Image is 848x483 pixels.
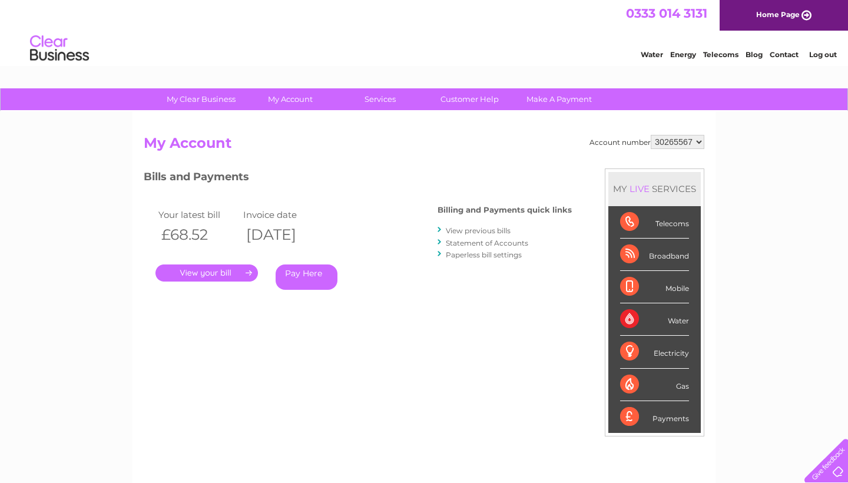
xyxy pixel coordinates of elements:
td: Your latest bill [155,207,240,223]
td: Invoice date [240,207,325,223]
div: Water [620,303,689,336]
div: Payments [620,401,689,433]
div: Telecoms [620,206,689,239]
img: logo.png [29,31,90,67]
a: Water [641,50,663,59]
th: [DATE] [240,223,325,247]
a: Blog [746,50,763,59]
a: Contact [770,50,799,59]
a: Services [332,88,429,110]
a: Paperless bill settings [446,250,522,259]
div: Mobile [620,271,689,303]
a: Energy [670,50,696,59]
div: MY SERVICES [608,172,701,206]
a: Make A Payment [511,88,608,110]
a: 0333 014 3131 [626,6,707,21]
div: Clear Business is a trading name of Verastar Limited (registered in [GEOGRAPHIC_DATA] No. 3667643... [147,6,703,57]
div: LIVE [627,183,652,194]
a: Customer Help [421,88,518,110]
th: £68.52 [155,223,240,247]
a: . [155,264,258,282]
a: Telecoms [703,50,738,59]
h4: Billing and Payments quick links [438,206,572,214]
a: Pay Here [276,264,337,290]
a: View previous bills [446,226,511,235]
h2: My Account [144,135,704,157]
div: Gas [620,369,689,401]
h3: Bills and Payments [144,168,572,189]
div: Account number [589,135,704,149]
a: My Clear Business [153,88,250,110]
a: Statement of Accounts [446,239,528,247]
div: Electricity [620,336,689,368]
a: My Account [242,88,339,110]
div: Broadband [620,239,689,271]
a: Log out [809,50,837,59]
